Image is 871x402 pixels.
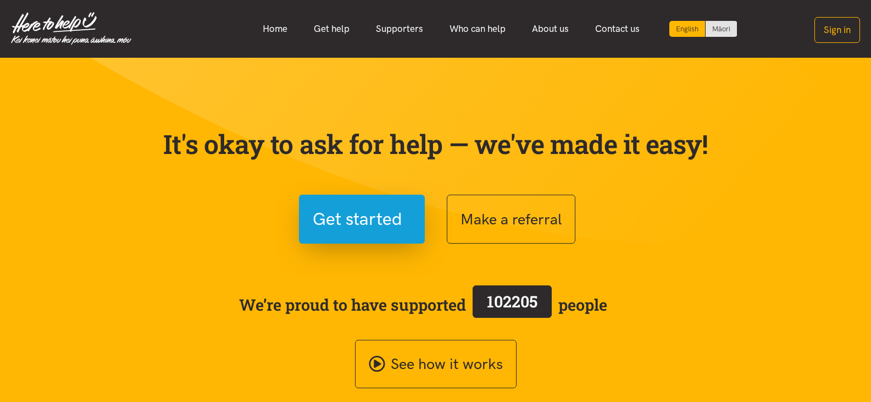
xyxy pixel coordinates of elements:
div: Current language [669,21,706,37]
div: Language toggle [669,21,737,37]
a: Home [249,17,301,41]
a: See how it works [355,340,517,389]
button: Get started [299,195,425,244]
a: 102205 [466,283,558,326]
a: Switch to Te Reo Māori [706,21,737,37]
a: Supporters [363,17,436,41]
a: Get help [301,17,363,41]
span: Get started [313,205,402,233]
a: Who can help [436,17,519,41]
span: We’re proud to have supported people [239,283,607,326]
p: It's okay to ask for help — we've made it easy! [161,128,711,160]
button: Make a referral [447,195,575,244]
button: Sign in [814,17,860,43]
img: Home [11,12,131,45]
a: About us [519,17,582,41]
span: 102205 [487,291,537,312]
a: Contact us [582,17,653,41]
